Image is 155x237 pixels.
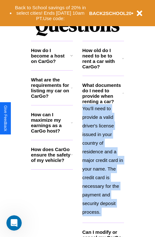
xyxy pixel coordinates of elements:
h3: How old do I need to be to rent a car with CarGo? [82,48,122,69]
h3: What are the requirements for listing my car on CarGo? [31,77,71,99]
h3: How does CarGo ensure the safety of my vehicle? [31,147,71,163]
h3: How can I maximize my earnings as a CarGo host? [31,112,71,134]
div: Give Feedback [3,105,8,131]
b: BACK2SCHOOL20 [89,11,132,16]
h3: How do I become a host on CarGo? [31,48,70,64]
iframe: Intercom live chat [6,215,22,231]
button: Back to School savings of 20% in select cities! Ends [DATE] 10am PT.Use code: [12,3,89,23]
h3: What documents do I need to provide when renting a car? [82,82,123,104]
p: You'll need to provide a valid driver's license issued in your country of residence and a major c... [82,104,124,216]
